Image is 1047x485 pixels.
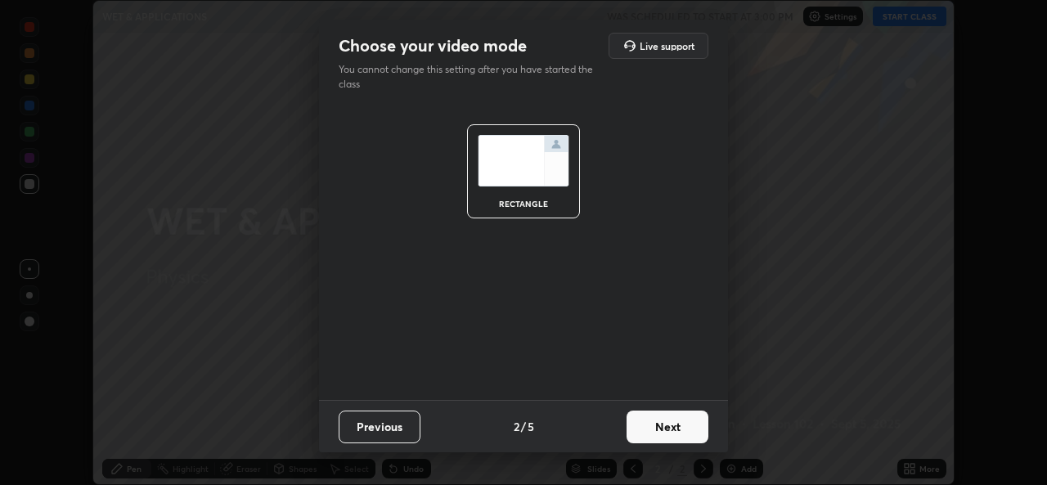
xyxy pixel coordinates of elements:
[339,35,527,56] h2: Choose your video mode
[627,411,708,443] button: Next
[640,41,694,51] h5: Live support
[491,200,556,208] div: rectangle
[528,418,534,435] h4: 5
[339,411,420,443] button: Previous
[339,62,604,92] p: You cannot change this setting after you have started the class
[521,418,526,435] h4: /
[478,135,569,186] img: normalScreenIcon.ae25ed63.svg
[514,418,519,435] h4: 2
